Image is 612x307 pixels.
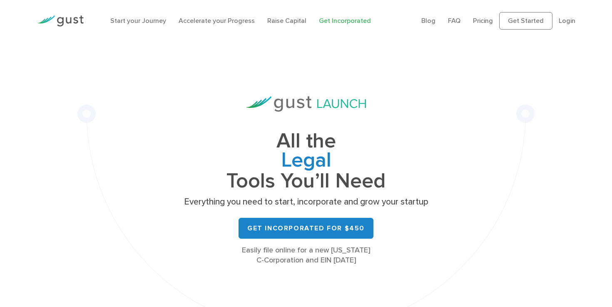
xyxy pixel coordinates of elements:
[110,17,166,25] a: Start your Journey
[319,17,371,25] a: Get Incorporated
[473,17,493,25] a: Pricing
[181,245,431,265] div: Easily file online for a new [US_STATE] C-Corporation and EIN [DATE]
[246,96,366,112] img: Gust Launch Logo
[559,17,575,25] a: Login
[181,196,431,208] p: Everything you need to start, incorporate and grow your startup
[421,17,435,25] a: Blog
[37,15,84,27] img: Gust Logo
[239,218,373,239] a: Get Incorporated for $450
[181,151,431,172] span: Legal
[448,17,460,25] a: FAQ
[181,132,431,190] h1: All the Tools You’ll Need
[267,17,306,25] a: Raise Capital
[179,17,255,25] a: Accelerate your Progress
[499,12,552,30] a: Get Started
